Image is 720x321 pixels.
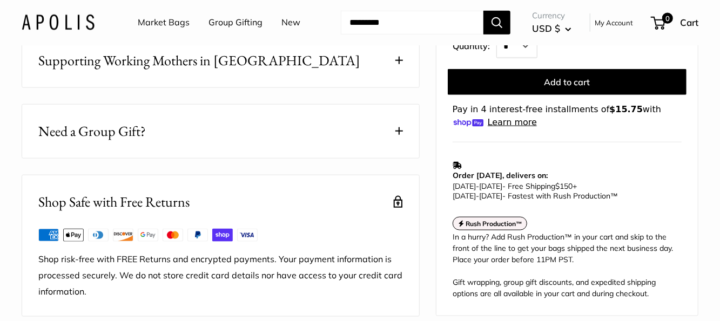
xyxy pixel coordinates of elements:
button: Supporting Working Mothers in [GEOGRAPHIC_DATA] [22,34,419,87]
span: Cart [680,17,698,28]
span: Need a Group Gift? [38,121,146,142]
button: Add to cart [448,70,687,95]
span: $150 [555,182,573,192]
span: [DATE] [453,182,476,192]
span: [DATE] [479,192,502,201]
img: Apolis [22,15,95,30]
strong: Order [DATE], delivers on: [453,171,548,181]
p: - Free Shipping + [453,182,676,201]
span: Supporting Working Mothers in [GEOGRAPHIC_DATA] [38,50,360,71]
button: USD $ [532,20,571,37]
button: Need a Group Gift? [22,105,419,158]
span: USD $ [532,23,560,34]
span: 0 [662,13,673,24]
a: New [281,15,300,31]
span: - Fastest with Rush Production™ [453,192,618,201]
button: Search [483,11,510,35]
input: Search... [341,11,483,35]
a: 0 Cart [652,14,698,31]
span: [DATE] [479,182,502,192]
a: Market Bags [138,15,190,31]
p: Shop risk-free with FREE Returns and encrypted payments. Your payment information is processed se... [38,251,403,300]
a: My Account [595,16,633,29]
strong: Rush Production™ [466,220,522,228]
span: [DATE] [453,192,476,201]
div: In a hurry? Add Rush Production™ in your cart and skip to the front of the line to get your bags ... [453,232,682,300]
span: Currency [532,8,571,23]
a: Group Gifting [208,15,263,31]
h2: Shop Safe with Free Returns [38,192,190,213]
span: - [476,192,479,201]
span: - [476,182,479,192]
